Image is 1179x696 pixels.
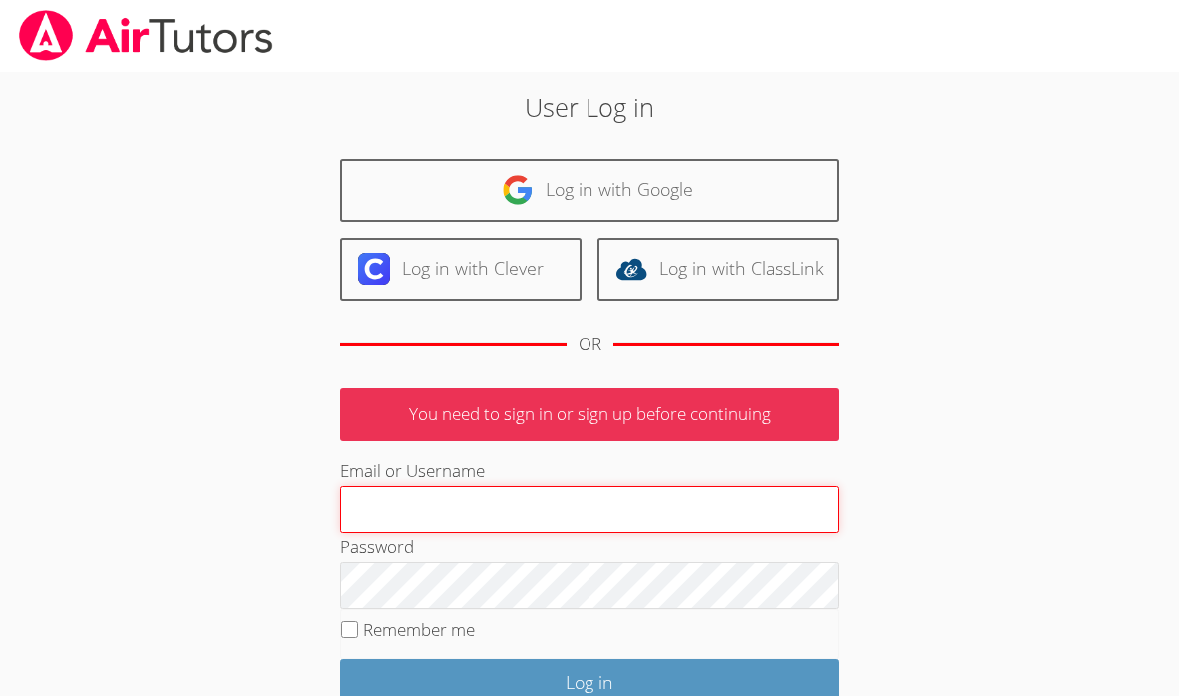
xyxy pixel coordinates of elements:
img: airtutors_banner-c4298cdbf04f3fff15de1276eac7730deb9818008684d7c2e4769d2f7ddbe033.png [17,10,275,61]
a: Log in with ClassLink [597,238,839,301]
img: classlink-logo-d6bb404cc1216ec64c9a2012d9dc4662098be43eaf13dc465df04b49fa7ab582.svg [615,253,647,285]
h2: User Log in [271,88,907,126]
p: You need to sign in or sign up before continuing [340,388,839,441]
a: Log in with Clever [340,238,582,301]
label: Email or Username [340,459,485,482]
img: google-logo-50288ca7cdecda66e5e0955fdab243c47b7ad437acaf1139b6f446037453330a.svg [502,174,534,206]
div: OR [579,330,601,359]
label: Remember me [363,618,475,641]
a: Log in with Google [340,159,839,222]
label: Password [340,535,414,558]
img: clever-logo-6eab21bc6e7a338710f1a6ff85c0baf02591cd810cc4098c63d3a4b26e2feb20.svg [358,253,390,285]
